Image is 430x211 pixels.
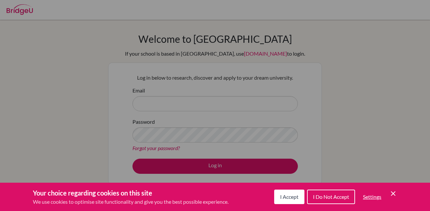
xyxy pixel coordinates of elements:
[33,188,228,198] h3: Your choice regarding cookies on this site
[389,190,397,198] button: Save and close
[363,194,381,200] span: Settings
[358,190,387,203] button: Settings
[307,190,355,204] button: I Do Not Accept
[280,194,299,200] span: I Accept
[274,190,304,204] button: I Accept
[313,194,349,200] span: I Do Not Accept
[33,198,228,206] p: We use cookies to optimise site functionality and give you the best possible experience.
